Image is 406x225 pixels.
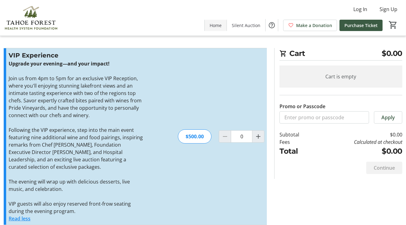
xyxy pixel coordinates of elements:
[315,131,402,138] td: $0.00
[381,114,395,121] span: Apply
[315,138,402,146] td: Calculated at checkout
[279,48,402,61] h2: Cart
[374,111,402,124] button: Apply
[348,4,372,14] button: Log In
[231,130,252,143] input: VIP Experience Quantity
[210,22,222,29] span: Home
[375,4,402,14] button: Sign Up
[344,22,378,29] span: Purchase Ticket
[9,178,143,193] p: The evening will wrap up with delicious desserts, live music, and celebration.
[279,146,315,157] td: Total
[353,6,367,13] span: Log In
[340,20,383,31] a: Purchase Ticket
[9,200,143,215] p: VIP guests will also enjoy reserved front-frow seating during the evening program.
[4,2,58,33] img: Tahoe Forest Health System Foundation's Logo
[382,48,402,59] span: $0.00
[315,146,402,157] td: $0.00
[279,131,315,138] td: Subtotal
[266,19,278,31] button: Help
[279,103,325,110] label: Promo or Passcode
[279,111,369,124] input: Enter promo or passcode
[9,60,110,67] strong: Upgrade your evening—and your impact!
[252,131,264,142] button: Increment by one
[232,22,260,29] span: Silent Auction
[205,20,227,31] a: Home
[380,6,397,13] span: Sign Up
[227,20,265,31] a: Silent Auction
[283,20,337,31] a: Make a Donation
[388,19,399,30] button: Cart
[9,215,30,222] button: Read less
[279,138,315,146] td: Fees
[279,65,402,88] div: Cart is empty
[296,22,332,29] span: Make a Donation
[9,51,143,60] h3: VIP Experience
[9,126,143,171] p: Following the VIP experience, step into the main event featuring nine additional wine and food pa...
[178,129,211,144] div: $500.00
[9,75,143,119] p: Join us from 4pm to 5pm for an exclusive VIP Reception, where you'll enjoying stunning lakefront ...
